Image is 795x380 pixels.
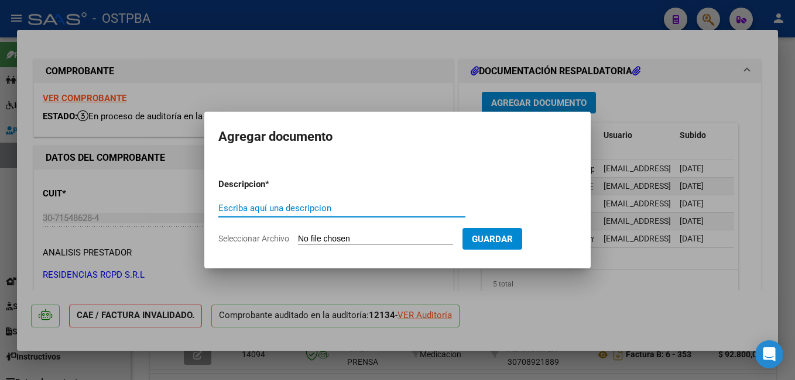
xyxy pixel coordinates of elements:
p: Descripcion [218,178,326,191]
button: Guardar [462,228,522,250]
span: Guardar [472,234,513,244]
h2: Agregar documento [218,126,577,148]
div: Open Intercom Messenger [755,340,783,368]
span: Seleccionar Archivo [218,234,289,243]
